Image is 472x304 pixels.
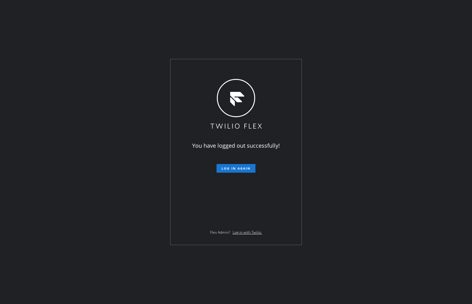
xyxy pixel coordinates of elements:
button: Log in again [217,164,255,173]
span: Log in again [221,166,251,170]
span: Flex Admin? [210,230,230,235]
a: Log in with Twilio. [233,230,262,235]
span: You have logged out successfully! [192,142,280,149]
